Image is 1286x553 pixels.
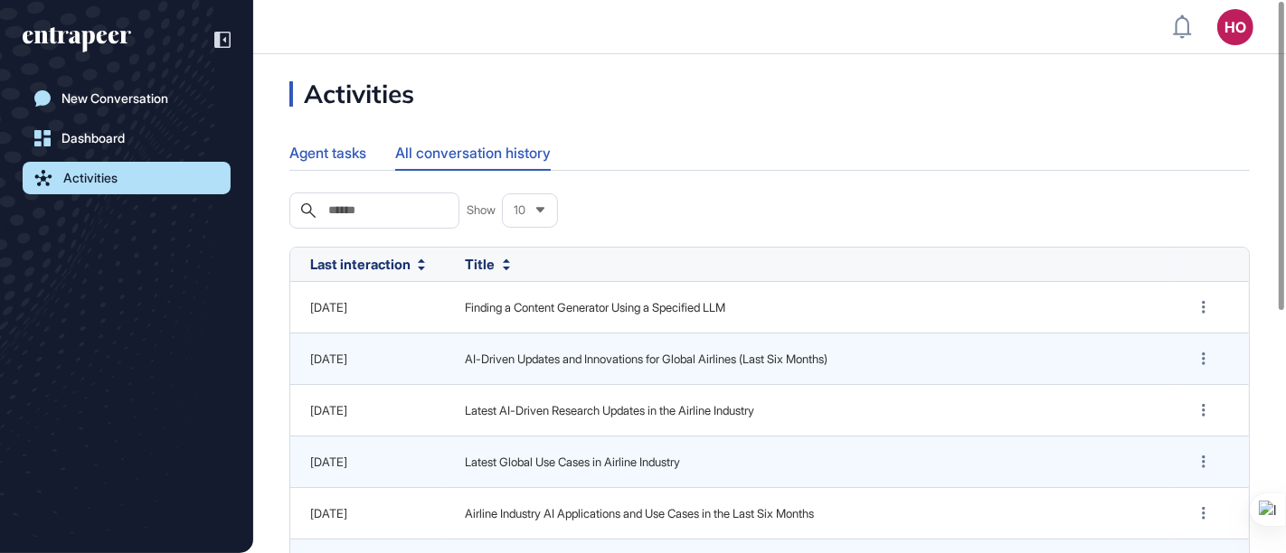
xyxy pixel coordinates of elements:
[61,91,168,106] div: New Conversation
[466,402,1152,420] span: Latest AI-Driven Research Updates in the Airline Industry
[1217,9,1253,45] button: HO
[310,351,347,366] span: [DATE]
[23,162,231,194] a: Activities
[23,122,231,155] a: Dashboard
[310,257,411,273] span: Last interaction
[467,202,496,220] span: Show
[310,506,347,520] span: [DATE]
[466,257,510,273] button: Title
[466,351,1152,369] span: AI-Driven Updates and Innovations for Global Airlines (Last Six Months)
[466,505,1152,523] span: Airline Industry AI Applications and Use Cases in the Last Six Months
[61,131,125,145] div: Dashboard
[23,82,231,115] a: New Conversation
[289,81,414,107] div: Activities
[310,300,347,314] span: [DATE]
[514,203,525,217] span: 10
[310,257,425,273] button: Last interaction
[289,136,366,171] div: Agent tasks
[466,257,496,273] span: Title
[395,136,551,169] div: All conversation history
[310,403,347,417] span: [DATE]
[466,299,1152,317] span: Finding a Content Generator Using a Specified LLM
[310,455,347,469] span: [DATE]
[23,27,131,52] div: entrapeer-logo
[466,454,1152,472] span: Latest Global Use Cases in Airline Industry
[63,171,118,185] div: Activities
